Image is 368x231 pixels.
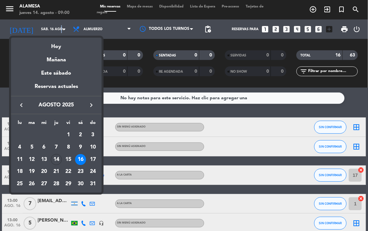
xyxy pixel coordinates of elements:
div: 12 [26,154,37,165]
td: 28 de agosto de 2025 [50,178,62,190]
div: 6 [39,142,50,153]
div: 11 [14,154,25,165]
div: 19 [26,166,37,177]
td: 8 de agosto de 2025 [62,141,75,153]
td: 24 de agosto de 2025 [87,166,99,178]
div: 7 [51,142,62,153]
div: 17 [87,154,98,165]
td: 9 de agosto de 2025 [74,141,87,153]
td: 6 de agosto de 2025 [38,141,50,153]
td: 22 de agosto de 2025 [62,166,75,178]
td: 10 de agosto de 2025 [87,141,99,153]
td: 13 de agosto de 2025 [38,153,50,166]
button: keyboard_arrow_left [16,101,27,109]
div: 14 [51,154,62,165]
td: 4 de agosto de 2025 [14,141,26,153]
div: 16 [75,154,86,165]
td: 19 de agosto de 2025 [26,166,38,178]
div: Este sábado [11,64,102,82]
td: 18 de agosto de 2025 [14,166,26,178]
td: 21 de agosto de 2025 [50,166,62,178]
th: jueves [50,119,62,129]
th: miércoles [38,119,50,129]
td: 7 de agosto de 2025 [50,141,62,153]
td: 12 de agosto de 2025 [26,153,38,166]
td: 29 de agosto de 2025 [62,178,75,190]
div: 1 [63,129,74,140]
div: 8 [63,142,74,153]
div: 18 [14,166,25,177]
div: 3 [87,129,98,140]
td: 31 de agosto de 2025 [87,178,99,190]
i: keyboard_arrow_right [87,101,95,109]
div: 15 [63,154,74,165]
td: 2 de agosto de 2025 [74,129,87,141]
div: 28 [51,178,62,189]
div: 23 [75,166,86,177]
td: 16 de agosto de 2025 [74,153,87,166]
div: Mañana [11,51,102,64]
th: lunes [14,119,26,129]
td: AGO. [14,129,62,141]
div: 10 [87,142,98,153]
td: 3 de agosto de 2025 [87,129,99,141]
div: Hoy [11,38,102,51]
td: 11 de agosto de 2025 [14,153,26,166]
td: 26 de agosto de 2025 [26,178,38,190]
div: 9 [75,142,86,153]
td: 30 de agosto de 2025 [74,178,87,190]
div: 21 [51,166,62,177]
div: 22 [63,166,74,177]
div: 26 [26,178,37,189]
td: 17 de agosto de 2025 [87,153,99,166]
td: 14 de agosto de 2025 [50,153,62,166]
td: 23 de agosto de 2025 [74,166,87,178]
td: 5 de agosto de 2025 [26,141,38,153]
i: keyboard_arrow_left [17,101,25,109]
div: 31 [87,178,98,189]
td: 27 de agosto de 2025 [38,178,50,190]
th: sábado [74,119,87,129]
div: 5 [26,142,37,153]
div: 27 [39,178,50,189]
div: 4 [14,142,25,153]
th: domingo [87,119,99,129]
div: 29 [63,178,74,189]
th: martes [26,119,38,129]
button: keyboard_arrow_right [85,101,97,109]
div: 30 [75,178,86,189]
div: 2 [75,129,86,140]
div: 20 [39,166,50,177]
td: 20 de agosto de 2025 [38,166,50,178]
td: 15 de agosto de 2025 [62,153,75,166]
td: 1 de agosto de 2025 [62,129,75,141]
div: 24 [87,166,98,177]
div: 25 [14,178,25,189]
th: viernes [62,119,75,129]
div: Reservas actuales [11,82,102,96]
td: 25 de agosto de 2025 [14,178,26,190]
div: 13 [39,154,50,165]
span: agosto 2025 [27,101,85,109]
